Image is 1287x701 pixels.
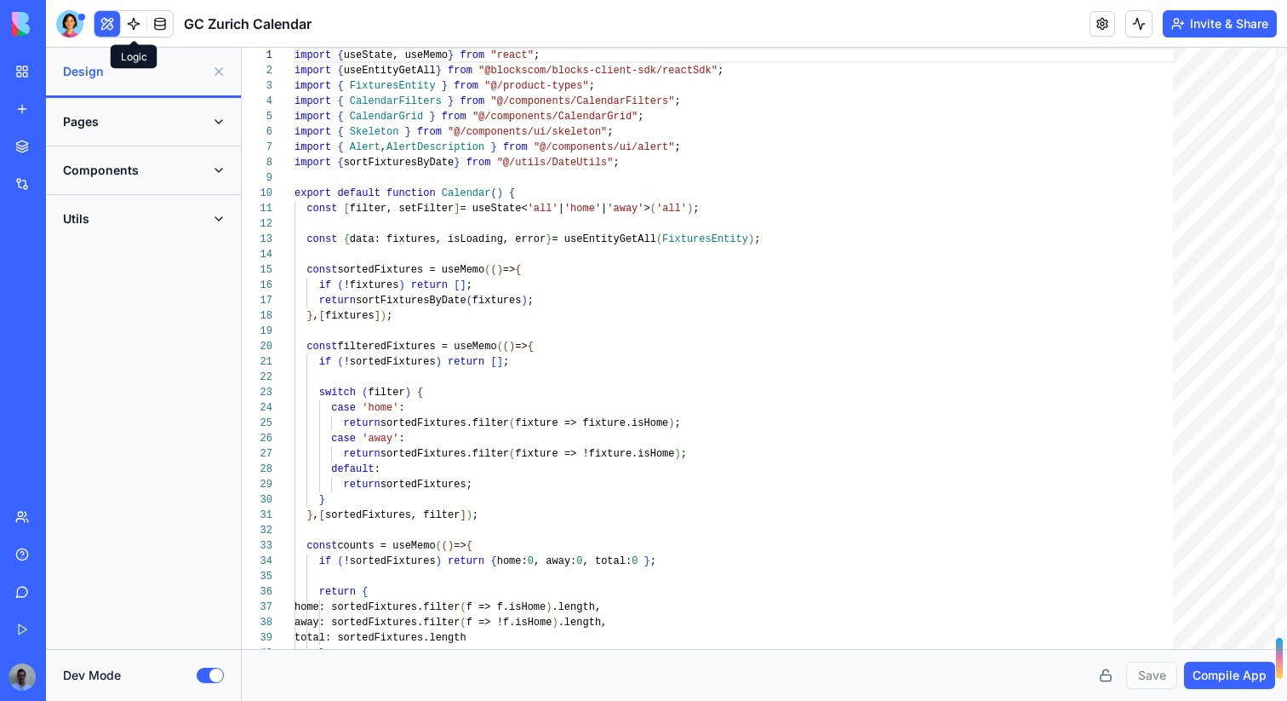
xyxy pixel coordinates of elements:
span: ; [754,233,760,245]
span: sortedFixtures.filter [380,448,509,460]
span: "@/product-types" [484,80,588,92]
span: : [398,402,404,414]
span: { [337,95,343,107]
span: const [306,341,337,353]
span: ; [607,126,613,138]
span: f => !f.isHome [466,617,552,629]
span: ; [589,80,595,92]
div: 19 [242,324,272,339]
span: { [337,157,343,169]
span: , [380,141,386,153]
span: } [306,509,312,521]
span: { [337,80,343,92]
span: ( [337,279,343,291]
span: filteredFixtures = useMemo [337,341,496,353]
div: 31 [242,508,272,523]
span: { [417,387,423,399]
span: ] [454,203,460,215]
span: ; [681,448,687,460]
span: ) [552,617,558,629]
span: ( [656,233,662,245]
span: } [442,80,448,92]
div: 8 [242,155,272,170]
span: ( [484,264,490,276]
span: 0 [576,555,582,567]
span: ) [497,187,503,199]
span: total: sortedFixtures.length [295,632,466,644]
span: ( [337,555,343,567]
div: 24 [242,400,272,416]
span: ) [436,555,442,567]
div: 40 [242,646,272,661]
span: ] [460,279,466,291]
button: Pages [56,108,231,135]
span: ( [503,341,509,353]
span: } [436,65,442,77]
div: 32 [242,523,272,538]
span: from [454,80,478,92]
span: { [337,141,343,153]
button: Compile App [1184,662,1275,689]
span: return [411,279,448,291]
span: return [344,417,380,429]
span: 'home' [564,203,601,215]
span: ) [687,203,693,215]
span: = useEntityGetAll [552,233,655,245]
span: } [490,141,496,153]
span: counts = useMemo [337,540,435,552]
span: ] [497,356,503,368]
span: Skeleton [350,126,399,138]
div: 9 [242,170,272,186]
span: ( [466,295,472,307]
span: : [375,463,380,475]
span: if [319,279,331,291]
span: from [442,111,466,123]
span: CalendarFilters [350,95,442,107]
span: "@/components/ui/skeleton" [448,126,607,138]
div: 29 [242,477,272,492]
div: 38 [242,615,272,630]
span: { [337,65,343,77]
span: 'home' [362,402,398,414]
span: 'away' [607,203,643,215]
span: > [644,203,650,215]
span: "@/components/ui/alert" [534,141,675,153]
span: { [362,586,368,598]
span: const [306,233,337,245]
span: from [466,157,491,169]
span: if [319,555,331,567]
span: useState, useMemo [344,49,448,61]
span: ; [638,111,643,123]
span: ) [448,540,454,552]
div: 10 [242,186,272,201]
span: ( [442,540,448,552]
span: { [344,233,350,245]
span: | [601,203,607,215]
span: import [295,111,331,123]
span: , [313,509,319,521]
div: 20 [242,339,272,354]
div: 25 [242,416,272,431]
span: return [344,479,380,491]
div: 4 [242,94,272,109]
span: 0 [632,555,638,567]
span: ) [436,356,442,368]
span: import [295,126,331,138]
span: ( [497,341,503,353]
span: !sortedFixtures [344,356,436,368]
span: default [337,187,380,199]
button: Invite & Share [1163,10,1277,37]
span: ] [460,509,466,521]
div: 1 [242,48,272,63]
span: ( [460,617,466,629]
span: ( [509,448,515,460]
span: [ [319,509,325,521]
img: logo [12,12,117,36]
span: import [295,80,331,92]
div: 23 [242,385,272,400]
span: sortedFixtures.filter [380,417,509,429]
span: !fixtures [344,279,399,291]
div: Logic [111,45,157,69]
span: !sortedFixtures [344,555,436,567]
span: import [295,65,331,77]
